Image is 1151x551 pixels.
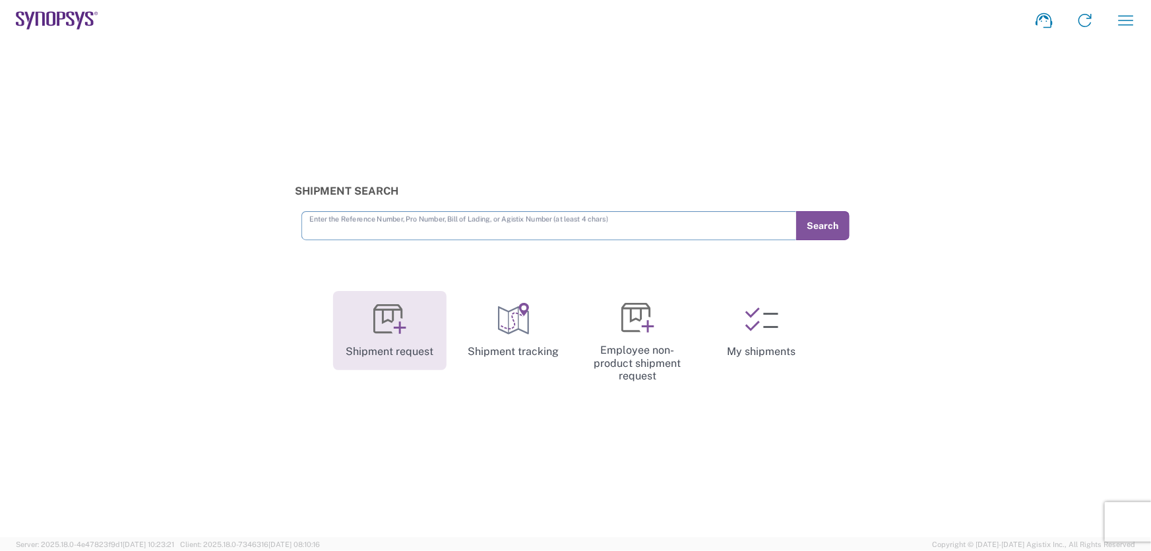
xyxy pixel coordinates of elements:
[268,540,320,548] span: [DATE] 08:10:16
[581,291,695,393] a: Employee non-product shipment request
[705,291,819,370] a: My shipments
[295,185,857,197] h3: Shipment Search
[796,211,850,240] button: Search
[333,291,447,370] a: Shipment request
[932,538,1135,550] span: Copyright © [DATE]-[DATE] Agistix Inc., All Rights Reserved
[123,540,174,548] span: [DATE] 10:23:21
[457,291,571,370] a: Shipment tracking
[16,540,174,548] span: Server: 2025.18.0-4e47823f9d1
[180,540,320,548] span: Client: 2025.18.0-7346316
